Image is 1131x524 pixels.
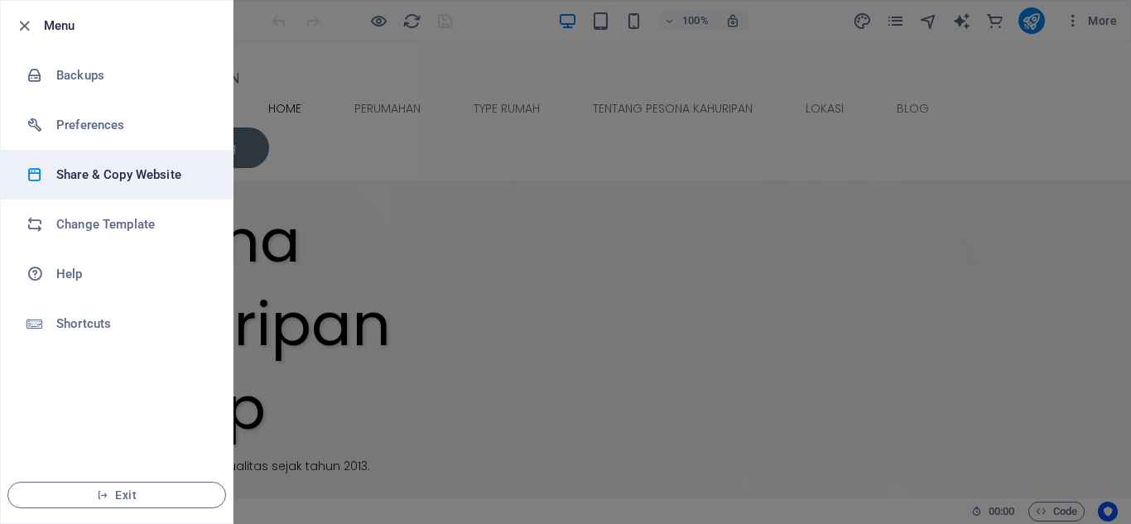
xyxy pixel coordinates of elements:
span: Exit [22,488,212,502]
h6: Preferences [56,115,209,135]
h6: Shortcuts [56,314,209,334]
h6: Menu [44,16,219,36]
h6: Backups [56,65,209,85]
h6: Change Template [56,214,209,234]
a: Help [1,249,233,299]
span: Add elements [36,129,118,152]
h6: Help [56,264,209,284]
button: Exit [7,482,226,508]
h6: Share & Copy Website [56,165,209,185]
span: Paste clipboard [125,129,216,152]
